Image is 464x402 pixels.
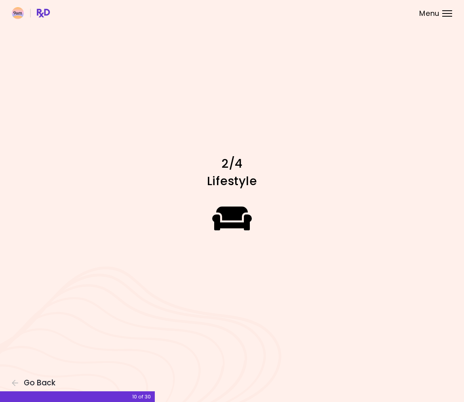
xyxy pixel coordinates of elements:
span: Go Back [24,379,55,387]
button: Go Back [12,379,59,387]
h1: 2/4 [114,156,350,171]
img: RxDiet [12,7,50,19]
span: Menu [419,10,439,17]
h1: Lifestyle [114,173,350,189]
